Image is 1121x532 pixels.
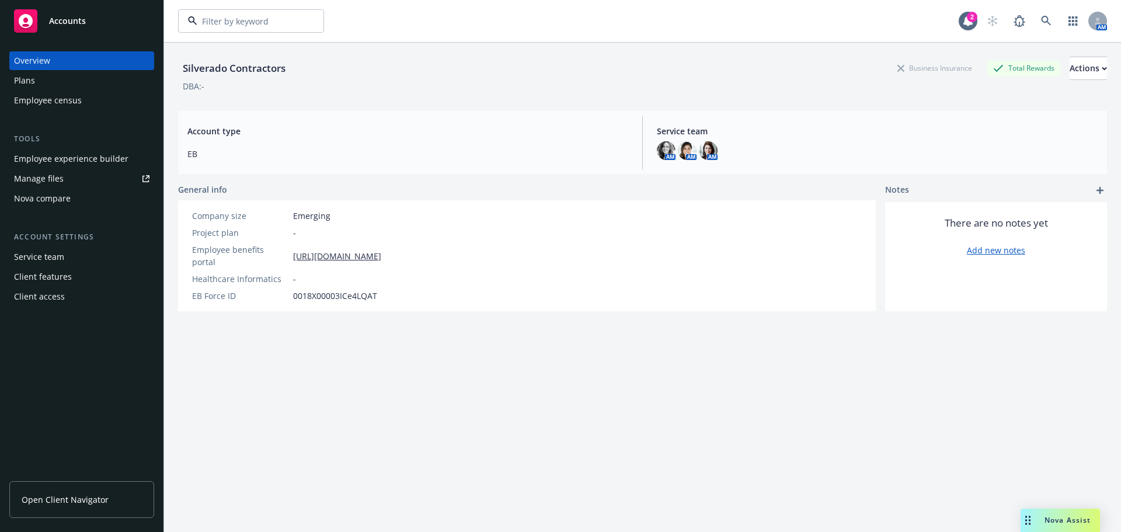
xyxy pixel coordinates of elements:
[293,273,296,285] span: -
[9,133,154,145] div: Tools
[197,15,300,27] input: Filter by keyword
[14,189,71,208] div: Nova compare
[987,61,1060,75] div: Total Rewards
[1008,9,1031,33] a: Report a Bug
[699,141,718,160] img: photo
[678,141,697,160] img: photo
[178,183,227,196] span: General info
[192,244,288,268] div: Employee benefits portal
[9,51,154,70] a: Overview
[657,125,1098,137] span: Service team
[192,210,288,222] div: Company size
[1061,9,1085,33] a: Switch app
[49,16,86,26] span: Accounts
[9,267,154,286] a: Client features
[293,250,381,262] a: [URL][DOMAIN_NAME]
[14,267,72,286] div: Client features
[14,169,64,188] div: Manage files
[14,287,65,306] div: Client access
[192,290,288,302] div: EB Force ID
[1070,57,1107,79] div: Actions
[187,125,628,137] span: Account type
[981,9,1004,33] a: Start snowing
[293,210,330,222] span: Emerging
[9,169,154,188] a: Manage files
[9,231,154,243] div: Account settings
[967,244,1025,256] a: Add new notes
[945,216,1048,230] span: There are no notes yet
[9,91,154,110] a: Employee census
[14,91,82,110] div: Employee census
[192,227,288,239] div: Project plan
[1021,509,1035,532] div: Drag to move
[9,149,154,168] a: Employee experience builder
[14,51,50,70] div: Overview
[9,248,154,266] a: Service team
[1021,509,1100,532] button: Nova Assist
[657,141,676,160] img: photo
[9,5,154,37] a: Accounts
[187,148,628,160] span: EB
[885,183,909,197] span: Notes
[9,287,154,306] a: Client access
[183,80,204,92] div: DBA: -
[1045,515,1091,525] span: Nova Assist
[14,248,64,266] div: Service team
[892,61,978,75] div: Business Insurance
[967,12,977,22] div: 2
[1035,9,1058,33] a: Search
[14,149,128,168] div: Employee experience builder
[293,227,296,239] span: -
[9,71,154,90] a: Plans
[9,189,154,208] a: Nova compare
[293,290,377,302] span: 0018X00003ICe4LQAT
[22,493,109,506] span: Open Client Navigator
[192,273,288,285] div: Healthcare Informatics
[1093,183,1107,197] a: add
[1070,57,1107,80] button: Actions
[14,71,35,90] div: Plans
